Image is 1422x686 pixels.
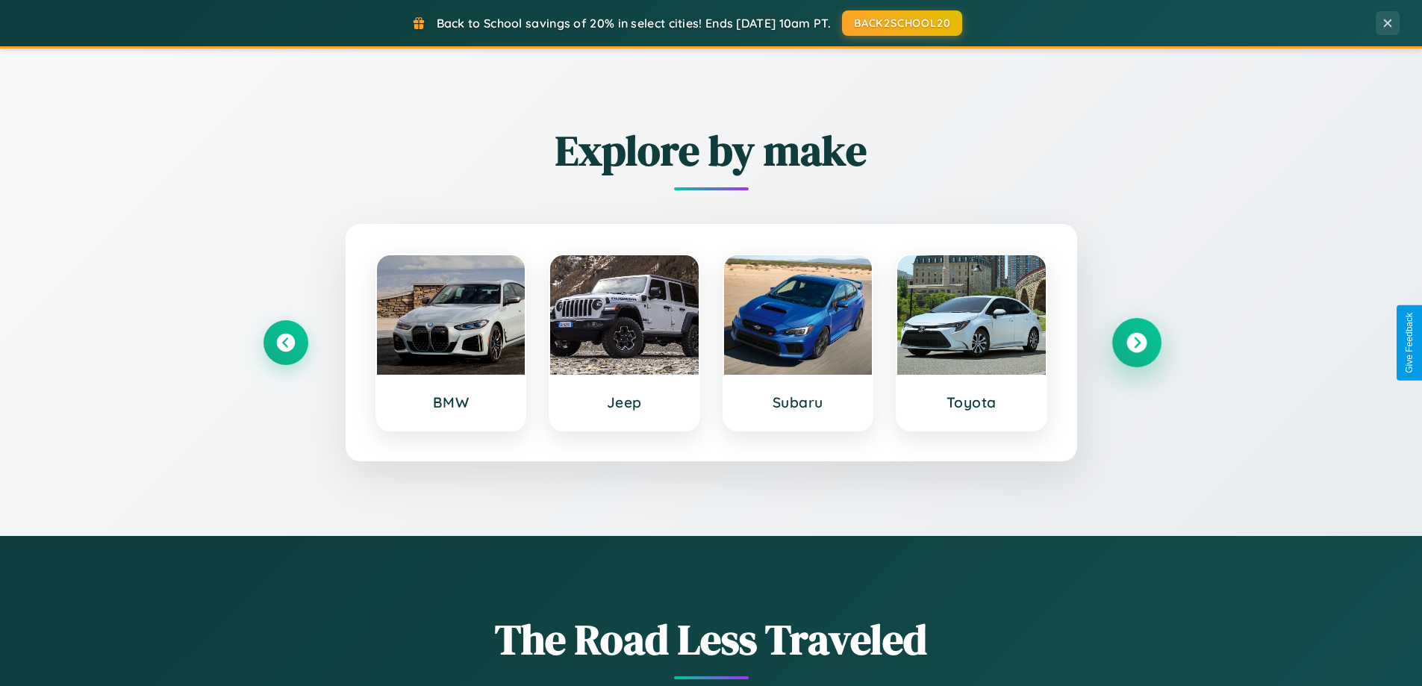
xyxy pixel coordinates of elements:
[263,122,1159,179] h2: Explore by make
[263,611,1159,668] h1: The Road Less Traveled
[437,16,831,31] span: Back to School savings of 20% in select cities! Ends [DATE] 10am PT.
[392,393,511,411] h3: BMW
[565,393,684,411] h3: Jeep
[842,10,962,36] button: BACK2SCHOOL20
[912,393,1031,411] h3: Toyota
[1404,313,1415,373] div: Give Feedback
[739,393,858,411] h3: Subaru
